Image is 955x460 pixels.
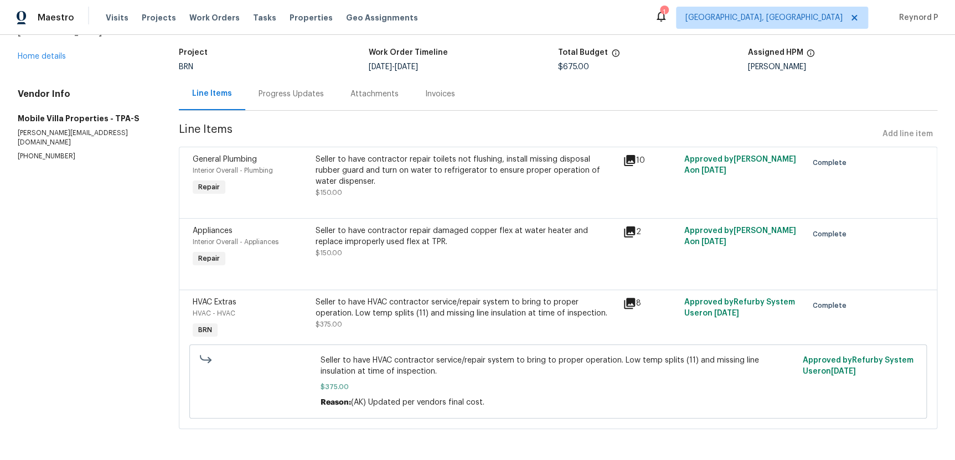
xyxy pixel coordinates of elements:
span: (AK) Updated per vendors final cost. [351,399,484,406]
span: Visits [106,12,128,23]
p: [PHONE_NUMBER] [18,152,152,161]
span: $150.00 [316,189,342,196]
div: Seller to have contractor repair toilets not flushing, install missing disposal rubber guard and ... [316,154,616,187]
span: Reynord P [895,12,938,23]
span: Line Items [179,124,878,144]
span: BRN [179,63,193,71]
div: [PERSON_NAME] [747,63,937,71]
div: 8 [623,297,678,310]
span: Approved by [PERSON_NAME] A on [684,156,796,174]
p: [PERSON_NAME][EMAIL_ADDRESS][DOMAIN_NAME] [18,128,152,147]
span: Properties [290,12,333,23]
span: Projects [142,12,176,23]
span: HVAC - HVAC [193,310,235,317]
span: Maestro [38,12,74,23]
div: 2 [623,225,678,239]
span: [DATE] [368,63,391,71]
div: Progress Updates [259,89,324,100]
span: - [368,63,417,71]
span: $375.00 [321,381,796,392]
span: Seller to have HVAC contractor service/repair system to bring to proper operation. Low temp split... [321,355,796,377]
span: Work Orders [189,12,240,23]
span: [DATE] [714,309,739,317]
div: Attachments [350,89,399,100]
span: The hpm assigned to this work order. [806,49,815,63]
div: 1 [660,7,668,18]
span: BRN [194,324,216,335]
h5: Work Order Timeline [368,49,447,56]
span: [DATE] [830,368,855,375]
span: Repair [194,253,224,264]
span: [GEOGRAPHIC_DATA], [GEOGRAPHIC_DATA] [685,12,843,23]
span: $375.00 [316,321,342,328]
h5: Assigned HPM [747,49,803,56]
h5: Project [179,49,208,56]
span: Interior Overall - Appliances [193,239,278,245]
div: 10 [623,154,678,167]
span: Geo Assignments [346,12,418,23]
div: Line Items [192,88,232,99]
span: [DATE] [394,63,417,71]
span: Approved by Refurby System User on [802,356,913,375]
span: Repair [194,182,224,193]
div: Seller to have HVAC contractor service/repair system to bring to proper operation. Low temp split... [316,297,616,319]
span: General Plumbing [193,156,257,163]
span: Reason: [321,399,351,406]
div: Invoices [425,89,455,100]
span: Appliances [193,227,233,235]
span: Complete [813,157,851,168]
span: HVAC Extras [193,298,236,306]
span: $150.00 [316,250,342,256]
span: Interior Overall - Plumbing [193,167,273,174]
span: Tasks [253,14,276,22]
span: Complete [813,229,851,240]
h4: Vendor Info [18,89,152,100]
div: Seller to have contractor repair damaged copper flex at water heater and replace improperly used ... [316,225,616,247]
span: Approved by [PERSON_NAME] A on [684,227,796,246]
span: The total cost of line items that have been proposed by Opendoor. This sum includes line items th... [611,49,620,63]
span: Complete [813,300,851,311]
span: $675.00 [558,63,589,71]
a: Home details [18,53,66,60]
h5: Mobile Villa Properties - TPA-S [18,113,152,124]
span: [DATE] [701,238,726,246]
h5: Total Budget [558,49,608,56]
span: [DATE] [701,167,726,174]
span: Approved by Refurby System User on [684,298,795,317]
